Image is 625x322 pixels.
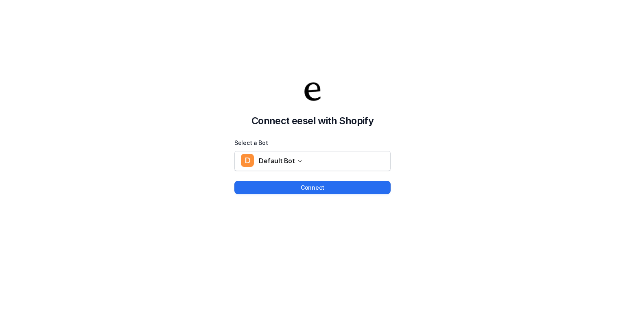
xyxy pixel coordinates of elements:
[234,181,391,194] button: Connect
[234,114,391,128] h2: Connect eesel with Shopify
[234,151,391,171] button: DDefault Bot
[259,155,295,166] span: Default Bot
[234,138,391,148] label: Select a Bot
[300,79,325,104] img: Your Company
[241,154,254,167] span: D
